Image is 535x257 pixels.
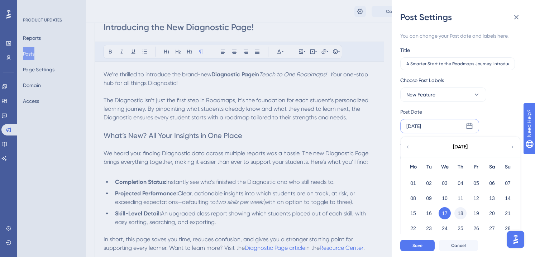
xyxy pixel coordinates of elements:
[400,32,521,40] div: You can change your Post date and labels here.
[505,229,526,250] iframe: UserGuiding AI Assistant Launcher
[406,90,435,99] span: New Feature
[423,207,435,219] button: 16
[454,192,467,204] button: 11
[17,2,45,10] span: Need Help?
[502,192,514,204] button: 14
[453,163,468,171] div: Th
[439,207,451,219] button: 17
[486,177,498,189] button: 06
[439,240,478,251] button: Cancel
[400,139,416,148] div: Access
[400,240,435,251] button: Save
[454,207,467,219] button: 18
[407,207,419,219] button: 15
[406,122,421,130] div: [DATE]
[484,163,500,171] div: Sa
[454,222,467,234] button: 25
[486,192,498,204] button: 13
[470,192,482,204] button: 12
[423,177,435,189] button: 02
[468,163,484,171] div: Fr
[439,192,451,204] button: 10
[502,207,514,219] button: 21
[500,163,516,171] div: Su
[502,177,514,189] button: 07
[439,222,451,234] button: 24
[407,192,419,204] button: 08
[407,177,419,189] button: 01
[470,222,482,234] button: 26
[400,46,410,54] div: Title
[454,177,467,189] button: 04
[439,177,451,189] button: 03
[407,222,419,234] button: 22
[486,207,498,219] button: 20
[453,143,468,151] div: [DATE]
[486,222,498,234] button: 27
[421,163,437,171] div: Tu
[400,87,486,102] button: New Feature
[423,192,435,204] button: 09
[405,163,421,171] div: Mo
[400,76,444,85] span: Choose Post Labels
[502,222,514,234] button: 28
[412,243,422,248] span: Save
[423,222,435,234] button: 23
[451,243,466,248] span: Cancel
[470,207,482,219] button: 19
[400,108,517,116] div: Post Date
[437,163,453,171] div: We
[470,177,482,189] button: 05
[400,11,526,23] div: Post Settings
[406,61,509,66] input: Type the value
